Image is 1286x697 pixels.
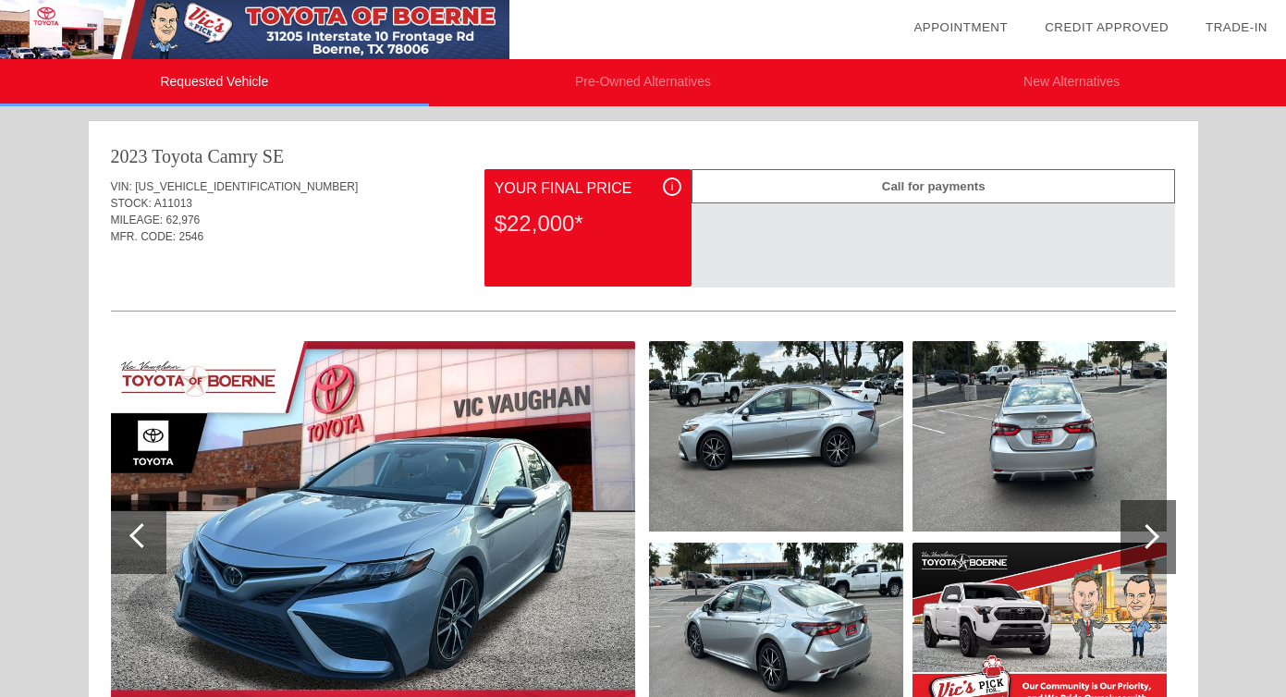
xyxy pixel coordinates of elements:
div: $22,000* [495,200,681,248]
span: [US_VEHICLE_IDENTIFICATION_NUMBER] [135,180,358,193]
span: 62,976 [166,214,201,226]
a: Credit Approved [1045,20,1169,34]
li: Pre-Owned Alternatives [429,59,858,106]
a: Appointment [913,20,1008,34]
span: MFR. CODE: [111,230,177,243]
li: New Alternatives [857,59,1286,106]
span: STOCK: [111,197,152,210]
a: Trade-In [1206,20,1268,34]
div: Call for payments [692,169,1175,203]
div: 2023 Toyota Camry [111,143,258,169]
div: Your Final Price [495,177,681,200]
span: VIN: [111,180,132,193]
span: A11013 [154,197,192,210]
span: i [671,180,674,193]
img: image.aspx [912,341,1167,532]
span: MILEAGE: [111,214,164,226]
div: Quoted on [DATE] 7:43:15 PM [111,256,1176,286]
img: image.aspx [649,341,903,532]
span: 2546 [179,230,204,243]
div: SE [263,143,284,169]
